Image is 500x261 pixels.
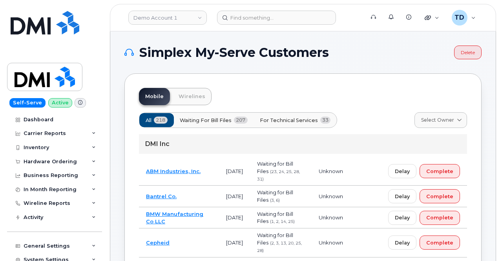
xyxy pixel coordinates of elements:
td: [DATE] [219,157,250,186]
button: Complete [420,211,460,225]
a: ABM Industries, Inc. [146,168,201,174]
a: Delete [454,46,482,59]
span: Delay [395,193,410,200]
span: Unknown [319,168,343,174]
button: Delay [388,235,416,250]
td: [DATE] [219,228,250,257]
span: Waiting for Bill Files [257,189,293,203]
a: Wirelines [172,88,212,105]
span: Delay [395,168,410,175]
a: Bantrel Co. [146,193,177,199]
span: For Technical Services [260,117,318,124]
span: (2, 3, 13, 20, 25, 28) [257,241,302,253]
span: (1, 2, 14, 25) [270,219,295,224]
span: Waiting for Bill Files [257,211,293,224]
span: Unknown [319,214,343,221]
a: Cepheid [146,239,170,246]
span: 33 [320,117,331,124]
button: Complete [420,164,460,178]
span: Complete [426,214,453,221]
button: Delay [388,189,416,203]
span: Complete [426,193,453,200]
span: Delay [395,239,410,246]
a: Select Owner [414,112,467,128]
td: [DATE] [219,207,250,228]
button: Delay [388,211,416,225]
td: [DATE] [219,186,250,207]
span: Delay [395,214,410,221]
span: Waiting for Bill Files [180,117,232,124]
span: Select Owner [421,117,454,124]
span: Complete [426,239,453,246]
button: Delay [388,164,416,178]
span: Waiting for Bill Files [257,161,293,174]
a: Mobile [139,88,170,105]
span: Waiting for Bill Files [257,232,293,246]
span: Unknown [319,193,343,199]
span: (23, 24, 25, 28, 31) [257,169,300,182]
span: Unknown [319,239,343,246]
span: (3, 6) [270,198,280,203]
button: Complete [420,235,460,250]
button: Complete [420,189,460,203]
span: 207 [234,117,248,124]
div: DMI Inc [139,134,467,154]
span: Simplex My-Serve Customers [139,47,329,58]
span: Complete [426,168,453,175]
a: BMW Manufacturing Co LLC [146,211,203,224]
